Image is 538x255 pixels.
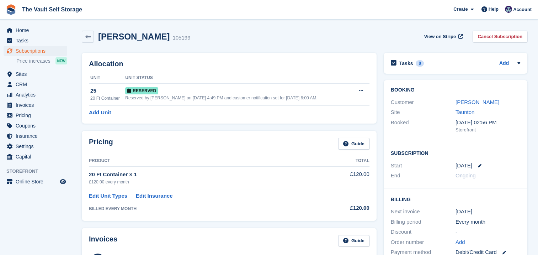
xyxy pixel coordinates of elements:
div: Billing period [391,218,456,226]
a: Add [456,238,465,246]
a: View on Stripe [421,31,464,42]
div: NEW [55,57,67,64]
span: Capital [16,152,58,162]
th: Product [89,155,317,167]
div: End [391,172,456,180]
a: menu [4,110,67,120]
h2: Booking [391,87,520,93]
div: Reserved by [PERSON_NAME] on [DATE] 4:49 PM and customer notification set for [DATE] 6:00 AM. [125,95,352,101]
span: CRM [16,79,58,89]
a: menu [4,79,67,89]
div: £120.00 [317,204,369,212]
a: menu [4,121,67,131]
a: menu [4,46,67,56]
div: Order number [391,238,456,246]
a: menu [4,141,67,151]
span: Tasks [16,36,58,46]
h2: Allocation [89,60,369,68]
h2: Billing [391,196,520,203]
td: £120.00 [317,166,369,189]
span: Price increases [16,58,50,64]
div: Discount [391,228,456,236]
a: Taunton [456,109,474,115]
a: Add Unit [89,109,111,117]
span: Sites [16,69,58,79]
a: menu [4,90,67,100]
h2: Tasks [399,60,413,67]
div: 25 [90,87,125,95]
a: Guide [338,138,369,150]
div: Customer [391,98,456,106]
div: 105199 [172,34,190,42]
th: Unit Status [125,72,352,84]
span: Storefront [6,168,71,175]
a: menu [4,36,67,46]
span: Online Store [16,177,58,187]
a: menu [4,177,67,187]
div: Next invoice [391,208,456,216]
div: 0 [416,60,424,67]
span: Home [16,25,58,35]
a: Add [499,59,509,68]
div: BILLED EVERY MONTH [89,205,317,212]
a: Price increases NEW [16,57,67,65]
a: menu [4,25,67,35]
a: Edit Unit Types [89,192,127,200]
div: Start [391,162,456,170]
span: View on Stripe [424,33,456,40]
span: Coupons [16,121,58,131]
div: Every month [456,218,520,226]
span: Insurance [16,131,58,141]
span: Create [453,6,468,13]
div: £120.00 every month [89,179,317,185]
div: Booked [391,119,456,134]
h2: Invoices [89,235,117,247]
span: Ongoing [456,172,476,178]
a: menu [4,100,67,110]
span: Help [489,6,499,13]
a: menu [4,152,67,162]
time: 2025-09-08 00:00:00 UTC [456,162,472,170]
a: Guide [338,235,369,247]
a: menu [4,131,67,141]
span: Analytics [16,90,58,100]
div: [DATE] [456,208,520,216]
a: Cancel Subscription [473,31,527,42]
span: Settings [16,141,58,151]
div: [DATE] 02:56 PM [456,119,520,127]
a: [PERSON_NAME] [456,99,499,105]
div: 20 Ft Container × 1 [89,171,317,179]
h2: Pricing [89,138,113,150]
span: Subscriptions [16,46,58,56]
th: Total [317,155,369,167]
span: Pricing [16,110,58,120]
div: Site [391,108,456,116]
a: Edit Insurance [136,192,172,200]
th: Unit [89,72,125,84]
div: 20 Ft Container [90,95,125,102]
div: Storefront [456,126,520,134]
span: Invoices [16,100,58,110]
a: menu [4,69,67,79]
a: The Vault Self Storage [19,4,85,15]
h2: [PERSON_NAME] [98,32,170,41]
span: Reserved [125,87,158,94]
h2: Subscription [391,149,520,156]
img: Hannah [505,6,512,13]
img: stora-icon-8386f47178a22dfd0bd8f6a31ec36ba5ce8667c1dd55bd0f319d3a0aa187defe.svg [6,4,16,15]
a: Preview store [59,177,67,186]
span: Account [513,6,532,13]
div: - [456,228,520,236]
